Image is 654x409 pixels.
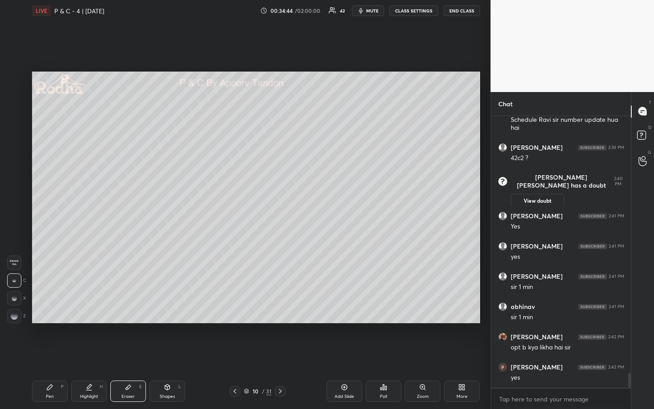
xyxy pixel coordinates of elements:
[32,5,51,16] div: LIVE
[80,394,98,399] div: Highlight
[262,389,264,394] div: /
[54,7,104,15] h4: P & C - 4 | [DATE]
[444,5,480,16] button: END CLASS
[511,222,624,231] div: Yes
[578,213,607,219] img: 4P8fHbbgJtejmAAAAAElFTkSuQmCC
[578,244,607,249] img: 4P8fHbbgJtejmAAAAAElFTkSuQmCC
[511,273,563,281] h6: [PERSON_NAME]
[160,394,175,399] div: Shapes
[380,394,387,399] div: Poll
[578,304,607,309] img: 4P8fHbbgJtejmAAAAAElFTkSuQmCC
[511,194,564,208] button: View doubt
[511,144,563,152] h6: [PERSON_NAME]
[389,5,438,16] button: CLASS SETTINGS
[578,274,607,279] img: 4P8fHbbgJtejmAAAAAElFTkSuQmCC
[499,363,507,371] img: thumbnail.jpg
[511,343,624,352] div: opt b kya likha hai sir
[46,394,54,399] div: Pen
[8,260,21,266] span: Erase all
[417,394,429,399] div: Zoom
[608,334,624,340] div: 2:42 PM
[499,242,507,250] img: default.png
[511,313,624,322] div: sir 1 min
[499,144,507,152] img: default.png
[340,8,345,13] div: 42
[511,242,563,250] h6: [PERSON_NAME]
[100,385,103,389] div: H
[511,373,624,382] div: yes
[7,273,26,288] div: C
[511,212,563,220] h6: [PERSON_NAME]
[649,99,651,106] p: T
[499,212,507,220] img: default.png
[491,116,631,388] div: grid
[608,365,624,370] div: 2:42 PM
[7,309,26,323] div: Z
[609,274,624,279] div: 2:41 PM
[139,385,142,389] div: E
[499,333,507,341] img: thumbnail.jpg
[511,173,612,189] h6: [PERSON_NAME] [PERSON_NAME] has a doubt
[609,244,624,249] div: 2:41 PM
[578,145,606,150] img: 4P8fHbbgJtejmAAAAAElFTkSuQmCC
[511,116,624,132] div: Schedule Ravi sir number update hua hai
[609,304,624,309] div: 2:41 PM
[251,389,260,394] div: 10
[648,149,651,156] p: G
[578,334,606,340] img: 4P8fHbbgJtejmAAAAAElFTkSuQmCC
[352,5,384,16] button: mute
[511,154,624,163] div: 42c2 ?
[499,273,507,281] img: default.png
[456,394,468,399] div: More
[335,394,354,399] div: Add Slide
[61,385,64,389] div: P
[612,176,624,187] div: 2:40 PM
[511,303,535,311] h6: abhinav
[266,387,271,395] div: 31
[7,291,26,305] div: X
[511,253,624,261] div: yes
[608,145,624,150] div: 2:39 PM
[511,333,563,341] h6: [PERSON_NAME]
[491,92,520,116] p: Chat
[511,283,624,292] div: sir 1 min
[511,363,563,371] h6: [PERSON_NAME]
[178,385,181,389] div: L
[609,213,624,219] div: 2:41 PM
[648,124,651,131] p: D
[578,365,606,370] img: 4P8fHbbgJtejmAAAAAElFTkSuQmCC
[499,303,507,311] img: default.png
[366,8,379,14] span: mute
[121,394,135,399] div: Eraser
